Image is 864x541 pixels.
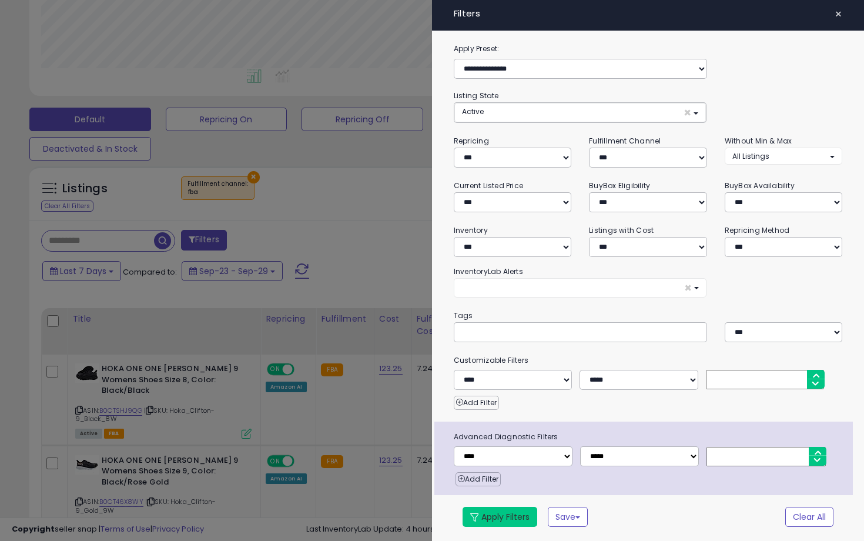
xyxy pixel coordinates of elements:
small: InventoryLab Alerts [454,266,523,276]
button: Clear All [785,507,833,527]
span: Active [462,106,484,116]
small: Fulfillment Channel [589,136,661,146]
h4: Filters [454,9,843,19]
small: Listings with Cost [589,225,654,235]
small: Without Min & Max [725,136,792,146]
span: × [684,282,692,294]
small: Repricing [454,136,489,146]
small: Repricing Method [725,225,790,235]
span: × [684,106,691,119]
small: BuyBox Eligibility [589,181,650,191]
small: Listing State [454,91,499,101]
small: Inventory [454,225,488,235]
button: × [830,6,847,22]
button: Add Filter [456,472,501,486]
span: Advanced Diagnostic Filters [445,430,853,443]
span: All Listings [732,151,769,161]
small: BuyBox Availability [725,181,795,191]
button: All Listings [725,148,843,165]
button: Active × [454,103,706,122]
small: Tags [445,309,852,322]
span: × [835,6,842,22]
button: Apply Filters [463,507,537,527]
button: × [454,278,706,298]
small: Customizable Filters [445,354,852,367]
label: Apply Preset: [445,42,852,55]
button: Add Filter [454,396,499,410]
button: Save [548,507,588,527]
small: Current Listed Price [454,181,523,191]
